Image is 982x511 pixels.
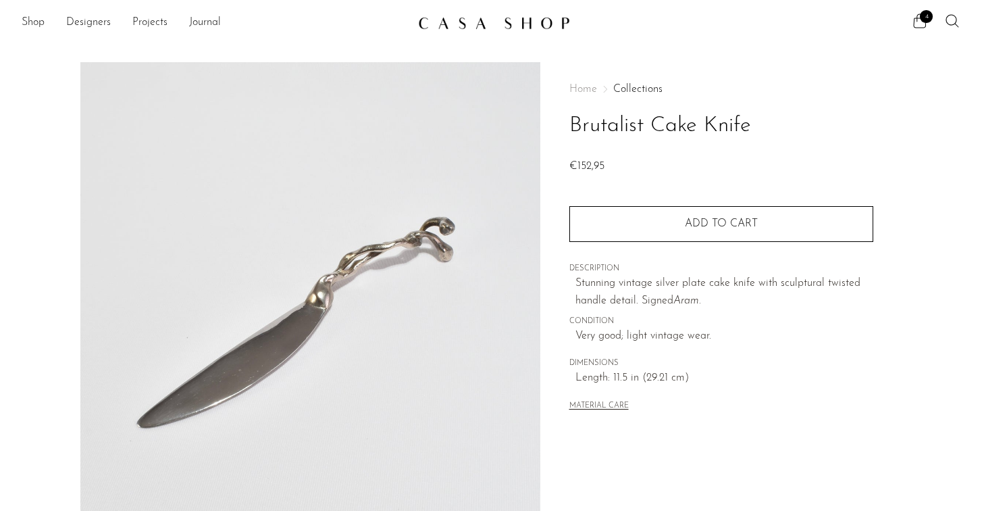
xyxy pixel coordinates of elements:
[920,10,933,23] span: 4
[22,11,407,34] nav: Desktop navigation
[613,84,663,95] a: Collections
[22,11,407,34] ul: NEW HEADER MENU
[569,263,873,275] span: DESCRIPTION
[569,84,597,95] span: Home
[132,14,167,32] a: Projects
[189,14,221,32] a: Journal
[569,358,873,370] span: DIMENSIONS
[569,206,873,241] button: Add to cart
[685,218,758,229] span: Add to cart
[569,401,629,412] button: MATERIAL CARE
[673,295,701,306] em: Aram.
[66,14,111,32] a: Designers
[569,109,873,143] h1: Brutalist Cake Knife
[569,316,873,328] span: CONDITION
[575,278,860,306] span: Stunning vintage silver plate cake knife with sculptural twisted handle detail. Signed
[575,328,873,345] span: Very good; light vintage wear.
[569,161,604,172] span: €152,95
[569,84,873,95] nav: Breadcrumbs
[575,370,873,387] span: Length: 11.5 in (29.21 cm)
[22,14,45,32] a: Shop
